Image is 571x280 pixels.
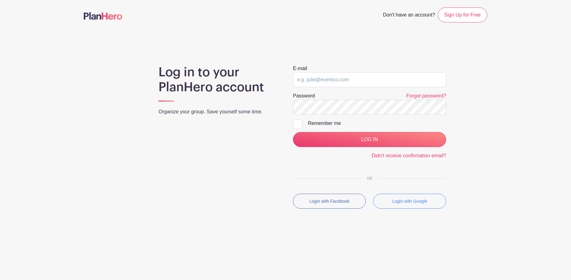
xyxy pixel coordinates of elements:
[293,65,307,72] label: E-mail
[308,120,446,127] div: Remember me
[373,194,446,209] button: Login with Google
[293,92,315,100] label: Password
[158,108,278,116] p: Organize your group. Save yourself some time.
[293,132,446,147] input: LOG IN
[406,93,446,98] a: Forgot password?
[158,65,278,95] h1: Log in to your PlanHero account
[371,153,446,158] a: Didn't receive confirmation email?
[362,176,377,181] span: OR
[293,72,446,87] input: e.g. julie@eventco.com
[383,9,435,22] span: Don't have an account?
[309,199,349,204] small: Login with Facebook
[293,194,366,209] button: Login with Facebook
[392,199,427,204] small: Login with Google
[438,7,487,22] a: Sign Up for Free
[84,12,122,20] img: logo-507f7623f17ff9eddc593b1ce0a138ce2505c220e1c5a4e2b4648c50719b7d32.svg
